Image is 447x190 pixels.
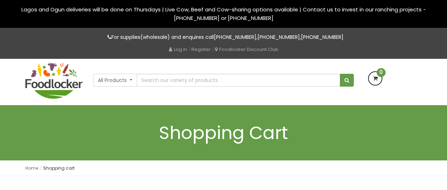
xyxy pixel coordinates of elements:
input: Search our variety of products [137,74,340,87]
span: | [212,46,214,53]
p: For supplies(wholesale) and enquires call , , [25,33,422,41]
a: Log in [169,46,187,53]
button: All Products [93,74,137,87]
span: Lagos and Ogun deliveries will be done on Thursdays | Live Cow, Beef and Cow-sharing options avai... [21,6,426,22]
span: | [189,46,190,53]
a: [PHONE_NUMBER] [301,34,343,41]
a: Foodlocker Discount Club [215,46,278,53]
a: [PHONE_NUMBER] [257,34,300,41]
a: [PHONE_NUMBER] [214,34,256,41]
h1: Shopping Cart [25,123,422,143]
a: Home [25,165,38,171]
a: Register [191,46,211,53]
span: 0 [377,68,386,77]
img: FoodLocker [25,62,82,99]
